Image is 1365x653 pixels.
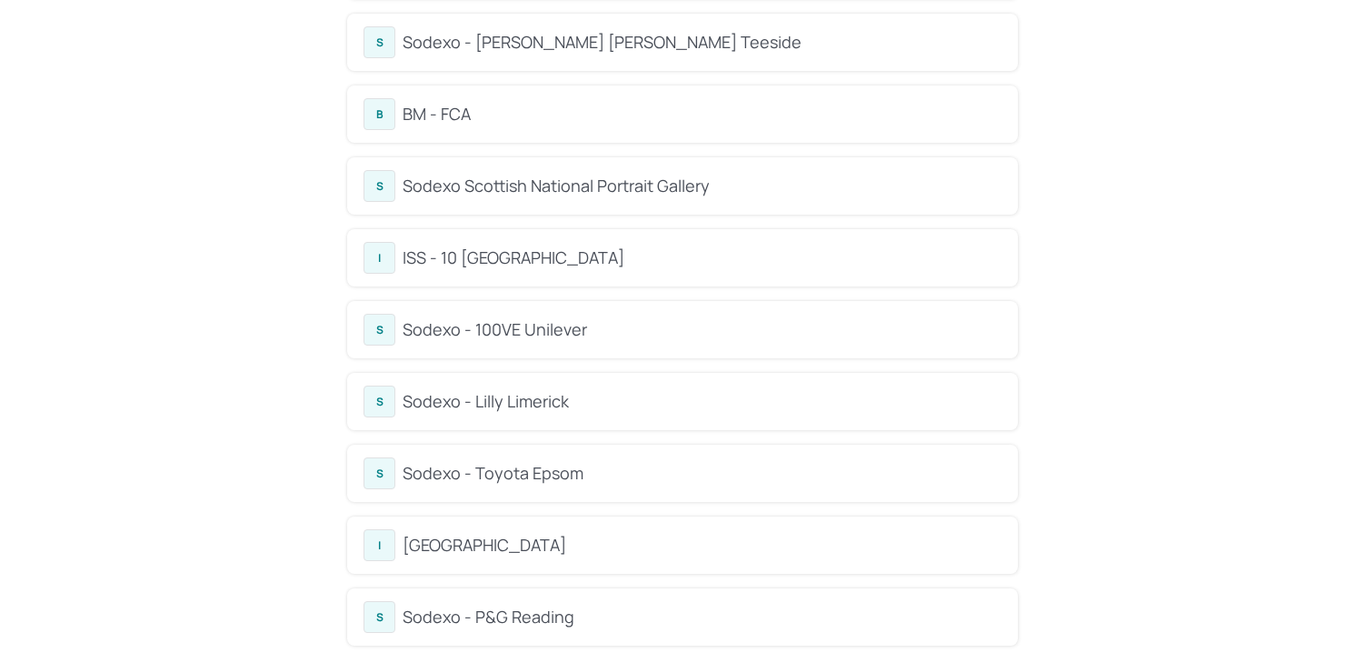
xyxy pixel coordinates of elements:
[403,246,1001,270] div: ISS - 10 [GEOGRAPHIC_DATA]
[364,314,395,346] div: S
[364,242,395,274] div: I
[364,170,395,202] div: S
[403,30,1001,55] div: Sodexo - [PERSON_NAME] [PERSON_NAME] Teeside
[403,533,1001,558] div: [GEOGRAPHIC_DATA]
[364,529,395,561] div: I
[403,461,1001,486] div: Sodexo - Toyota Epsom
[364,457,395,489] div: S
[403,389,1001,414] div: Sodexo - Lilly Limerick
[403,317,1001,342] div: Sodexo - 100VE Unilever
[403,605,1001,629] div: Sodexo - P&G Reading
[403,102,1001,126] div: BM - FCA
[364,98,395,130] div: B
[364,601,395,633] div: S
[364,386,395,417] div: S
[403,174,1001,198] div: Sodexo Scottish National Portrait Gallery
[364,26,395,58] div: S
